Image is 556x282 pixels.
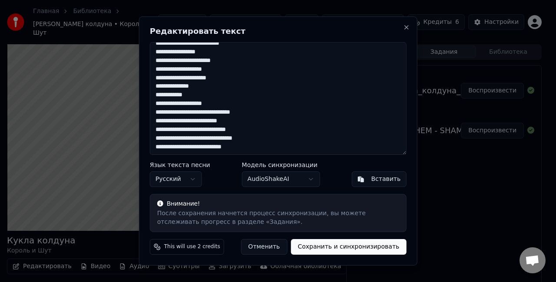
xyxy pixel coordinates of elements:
button: Вставить [351,171,406,187]
label: Модель синхронизации [242,162,320,168]
div: Внимание! [157,200,399,208]
div: Вставить [371,175,400,184]
label: Язык текста песни [150,162,210,168]
span: This will use 2 credits [164,243,220,250]
button: Сохранить и синхронизировать [291,239,406,255]
button: Отменить [241,239,287,255]
h2: Редактировать текст [150,27,407,35]
div: После сохранения начнется процесс синхронизации, вы можете отслеживать прогресс в разделе «Задания». [157,209,399,226]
